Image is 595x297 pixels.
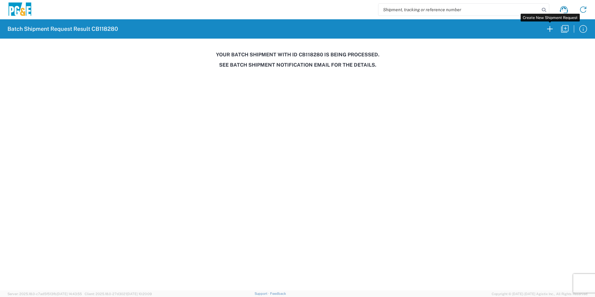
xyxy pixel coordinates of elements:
[4,52,591,58] h3: Your batch shipment with id CB118280 is being processed.
[57,292,82,296] span: [DATE] 14:43:55
[127,292,152,296] span: [DATE] 10:20:09
[7,2,32,17] img: pge
[7,25,118,33] h2: Batch Shipment Request Result CB118280
[4,62,591,68] h3: See Batch Shipment Notification email for the details.
[378,4,540,16] input: Shipment, tracking or reference number
[270,292,286,295] a: Feedback
[255,292,270,295] a: Support
[7,292,82,296] span: Server: 2025.18.0-c7ad5f513fb
[492,291,588,297] span: Copyright © [DATE]-[DATE] Agistix Inc., All Rights Reserved
[85,292,152,296] span: Client: 2025.18.0-27d3021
